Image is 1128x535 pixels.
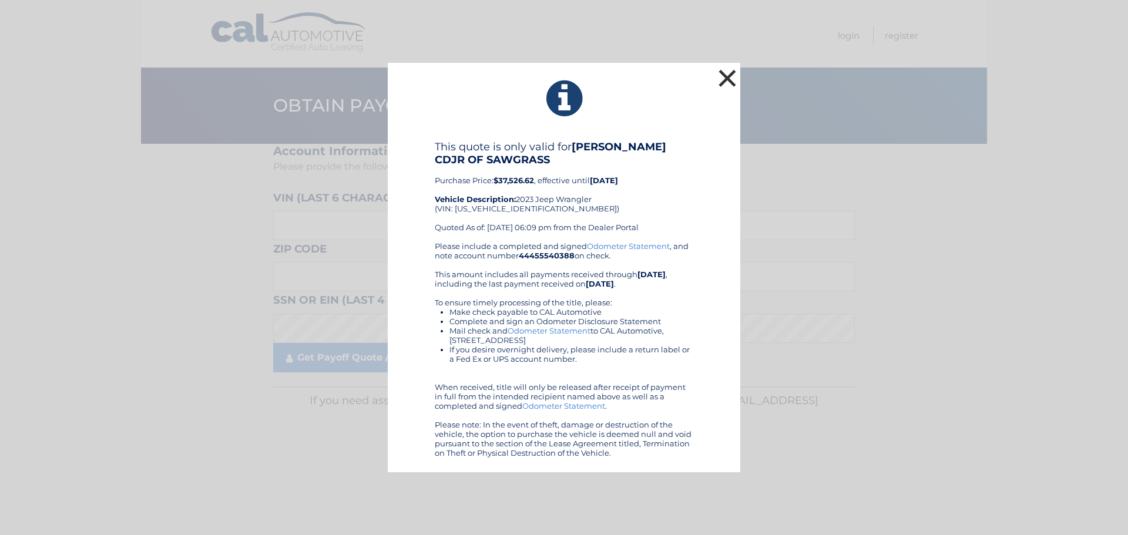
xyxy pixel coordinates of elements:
li: Mail check and to CAL Automotive, [STREET_ADDRESS] [449,326,693,345]
b: [PERSON_NAME] CDJR OF SAWGRASS [435,140,666,166]
a: Odometer Statement [508,326,590,335]
div: Please include a completed and signed , and note account number on check. This amount includes al... [435,241,693,457]
b: [DATE] [586,279,614,288]
li: Complete and sign an Odometer Disclosure Statement [449,317,693,326]
div: Purchase Price: , effective until 2023 Jeep Wrangler (VIN: [US_VEHICLE_IDENTIFICATION_NUMBER]) Qu... [435,140,693,241]
a: Odometer Statement [522,401,605,410]
li: If you desire overnight delivery, please include a return label or a Fed Ex or UPS account number. [449,345,693,364]
b: [DATE] [637,270,666,279]
b: $37,526.62 [493,176,534,185]
li: Make check payable to CAL Automotive [449,307,693,317]
button: × [716,66,739,90]
strong: Vehicle Description: [435,194,516,204]
h4: This quote is only valid for [435,140,693,166]
b: [DATE] [590,176,618,185]
b: 44455540388 [519,251,575,260]
a: Odometer Statement [587,241,670,251]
